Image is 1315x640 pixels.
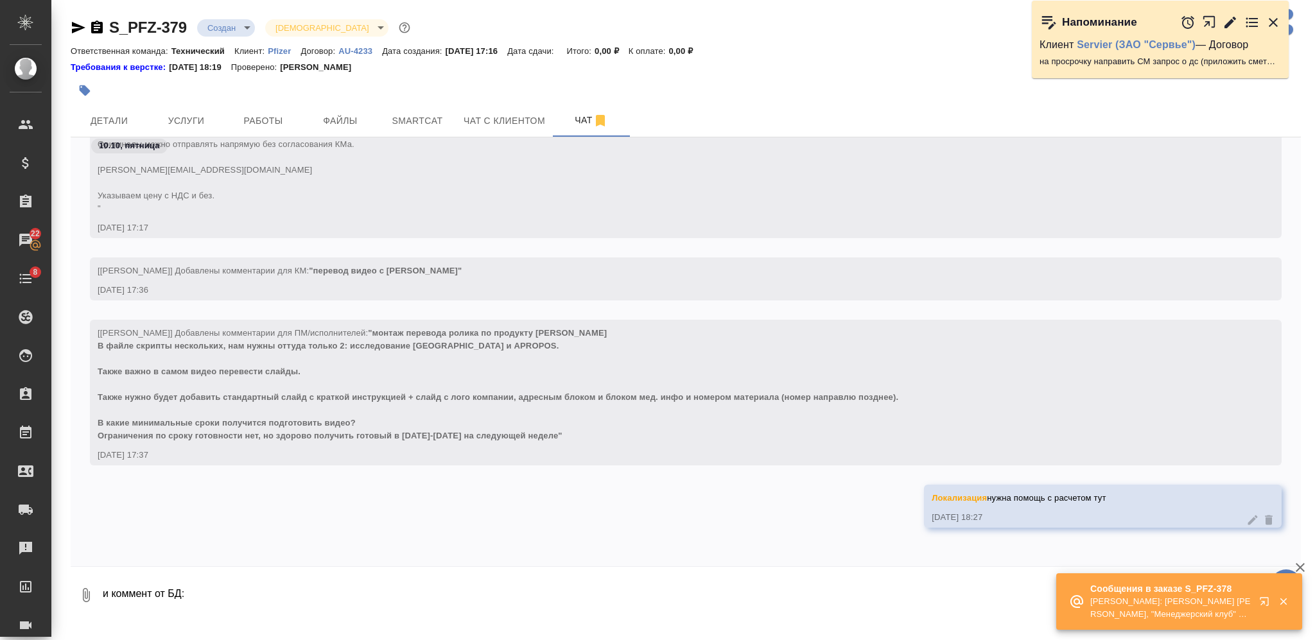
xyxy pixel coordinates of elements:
a: S_PFZ-379 [109,19,187,36]
button: Редактировать [1223,15,1238,30]
p: Проверено: [231,61,281,74]
p: Технический [171,46,234,56]
p: [DATE] 18:19 [169,61,231,74]
span: Работы [232,113,294,129]
span: "перевод видео с [PERSON_NAME]" [309,266,462,275]
span: 22 [23,227,48,240]
span: Услуги [155,113,217,129]
button: [DEMOGRAPHIC_DATA] [272,22,372,33]
button: Открыть в новой вкладке [1251,589,1282,619]
span: Файлы [309,113,371,129]
p: 10.10, пятница [99,139,160,152]
div: [DATE] 17:37 [98,449,1237,462]
p: Договор: [300,46,338,56]
button: Перейти в todo [1244,15,1260,30]
button: 🙏 [1270,569,1302,601]
span: Чат с клиентом [464,113,545,129]
button: Доп статусы указывают на важность/срочность заказа [396,19,413,36]
p: Клиент: [234,46,268,56]
a: Servier (ЗАО "Сервье") [1077,39,1196,50]
p: Дата сдачи: [507,46,557,56]
a: 8 [3,263,48,295]
span: [[PERSON_NAME]] Добавлены комментарии для КМ: [98,266,462,275]
div: [DATE] 18:27 [932,511,1237,524]
div: [DATE] 17:17 [98,221,1237,234]
p: Ответственная команда: [71,46,171,56]
button: Скопировать ссылку для ЯМессенджера [71,20,86,35]
button: Закрыть [1266,15,1281,30]
a: 22 [3,224,48,256]
span: "монтаж перевода ролика по продукту [PERSON_NAME] В файле скрипты нескольких, нам нужны оттуда то... [98,328,898,440]
a: Pfizer [268,45,300,56]
p: Клиент — Договор [1040,39,1281,51]
p: [PERSON_NAME]: [PERSON_NAME] [PERSON_NAME], "Менеджерский клуб" можно так конференцию называть? [1090,595,1251,621]
p: Сообщения в заказе S_PFZ-378 [1090,582,1251,595]
span: Детали [78,113,140,129]
button: Отложить [1180,15,1196,30]
p: на просрочку направить СМ запрос о дс (приложить сметы в вордах) [1040,55,1281,68]
a: Требования к верстке: [71,61,169,74]
span: [[PERSON_NAME]] Добавлены комментарии для ПМ/исполнителей: [98,328,898,440]
div: Создан [265,19,388,37]
p: Дата создания: [382,46,445,56]
button: Добавить тэг [71,76,99,105]
div: [DATE] 17:36 [98,284,1237,297]
button: Закрыть [1270,596,1296,607]
a: AU-4233 [338,45,382,56]
svg: Отписаться [593,113,608,128]
p: Pfizer [268,46,300,56]
div: Создан [197,19,255,37]
p: 0,00 ₽ [595,46,629,56]
p: Напоминание [1062,16,1137,29]
span: Чат [561,112,622,128]
p: AU-4233 [338,46,382,56]
span: 8 [25,266,45,279]
p: К оплате: [629,46,669,56]
span: нужна помощь с расчетом тут [932,493,1106,503]
span: Локализация [932,493,987,503]
button: Создан [204,22,239,33]
p: 0,00 ₽ [669,46,703,56]
span: Smartcat [387,113,448,129]
button: Открыть в новой вкладке [1202,8,1217,36]
p: [PERSON_NAME] [280,61,361,74]
button: Скопировать ссылку [89,20,105,35]
p: Итого: [567,46,595,56]
p: [DATE] 17:16 [446,46,508,56]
